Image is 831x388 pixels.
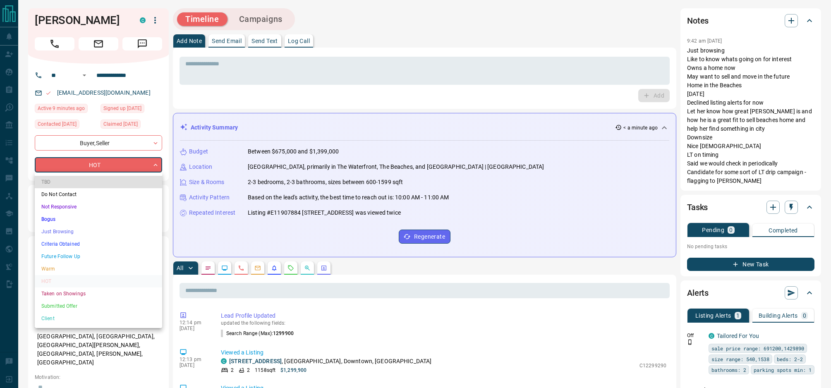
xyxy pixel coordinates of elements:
li: Bogus [35,213,162,225]
li: Submitted Offer [35,300,162,312]
li: Just Browsing [35,225,162,238]
li: Future Follow Up [35,250,162,263]
li: Do Not Contact [35,188,162,201]
li: Criteria Obtained [35,238,162,250]
li: Client [35,312,162,325]
li: Taken on Showings [35,287,162,300]
li: Not Responsive [35,201,162,213]
li: Warm [35,263,162,275]
li: TBD [35,176,162,188]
